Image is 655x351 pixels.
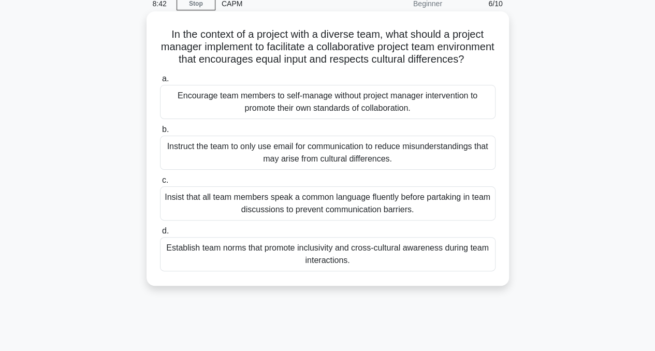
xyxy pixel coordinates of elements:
[160,237,496,271] div: Establish team norms that promote inclusivity and cross-cultural awareness during team interactions.
[159,28,497,66] h5: In the context of a project with a diverse team, what should a project manager implement to facil...
[162,125,169,134] span: b.
[160,136,496,170] div: Instruct the team to only use email for communication to reduce misunderstandings that may arise ...
[160,85,496,119] div: Encourage team members to self-manage without project manager intervention to promote their own s...
[162,175,168,184] span: c.
[162,74,169,83] span: a.
[160,186,496,221] div: Insist that all team members speak a common language fluently before partaking in team discussion...
[162,226,169,235] span: d.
